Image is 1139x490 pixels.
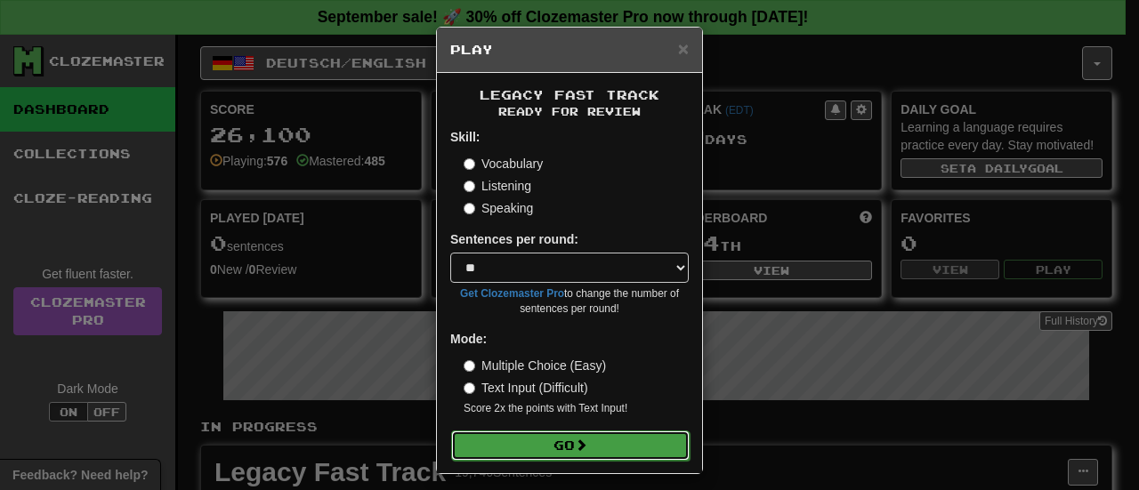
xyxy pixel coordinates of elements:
[450,230,578,248] label: Sentences per round:
[450,104,689,119] small: Ready for Review
[464,379,588,397] label: Text Input (Difficult)
[464,199,533,217] label: Speaking
[464,357,606,374] label: Multiple Choice (Easy)
[450,332,487,346] strong: Mode:
[464,401,689,416] small: Score 2x the points with Text Input !
[480,87,659,102] span: Legacy Fast Track
[464,382,475,394] input: Text Input (Difficult)
[678,39,689,58] button: Close
[460,287,564,300] a: Get Clozemaster Pro
[450,41,689,59] h5: Play
[464,360,475,372] input: Multiple Choice (Easy)
[464,177,531,195] label: Listening
[464,181,475,192] input: Listening
[678,38,689,59] span: ×
[451,430,690,461] button: Go
[450,130,480,144] strong: Skill:
[464,203,475,214] input: Speaking
[464,155,543,173] label: Vocabulary
[450,286,689,317] small: to change the number of sentences per round!
[464,158,475,170] input: Vocabulary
